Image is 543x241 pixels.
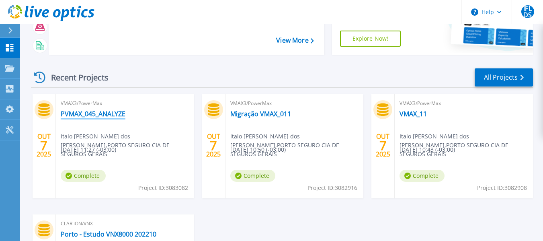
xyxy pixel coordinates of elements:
[210,142,217,149] span: 7
[230,132,364,159] span: Italo [PERSON_NAME] dos [PERSON_NAME] , PORTO SEGURO CIA DE SEGUROS GERAIS
[400,110,427,118] a: VMAX_11
[31,68,119,87] div: Recent Projects
[400,99,528,108] span: VMAX3/PowerMax
[230,145,286,154] span: [DATE] 10:50 (-03:00)
[230,170,275,182] span: Complete
[36,131,51,160] div: OUT 2025
[138,183,188,192] span: Project ID: 3083082
[307,183,357,192] span: Project ID: 3082916
[61,110,125,118] a: PVMAX_045_ANALYZE
[475,68,533,87] a: All Projects
[400,132,533,159] span: Italo [PERSON_NAME] dos [PERSON_NAME] , PORTO SEGURO CIA DE SEGUROS GERAIS
[379,142,387,149] span: 7
[61,219,189,228] span: CLARiiON/VNX
[61,99,189,108] span: VMAX3/PowerMax
[400,170,445,182] span: Complete
[40,142,47,149] span: 7
[61,230,156,238] a: Porto - Estudo VNX8000 202210
[230,110,291,118] a: Migração VMAX_011
[61,132,194,159] span: Italo [PERSON_NAME] dos [PERSON_NAME] , PORTO SEGURO CIA DE SEGUROS GERAIS
[61,145,116,154] span: [DATE] 11:27 (-03:00)
[521,5,534,18] span: IFLDS
[400,145,455,154] span: [DATE] 10:43 (-03:00)
[206,131,221,160] div: OUT 2025
[340,31,401,47] a: Explore Now!
[477,183,527,192] span: Project ID: 3082908
[230,99,359,108] span: VMAX3/PowerMax
[276,37,314,44] a: View More
[375,131,391,160] div: OUT 2025
[61,170,106,182] span: Complete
